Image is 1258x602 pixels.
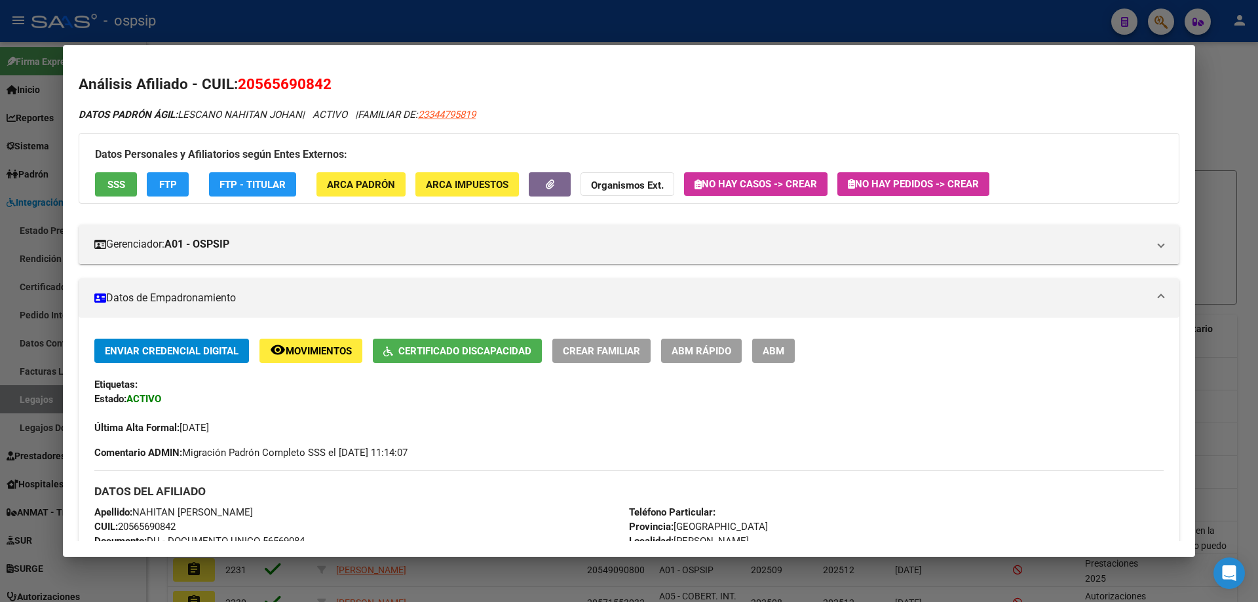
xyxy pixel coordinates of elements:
span: FTP [159,179,177,191]
strong: Estado: [94,393,126,405]
button: FTP [147,172,189,197]
strong: Organismos Ext. [591,179,664,191]
button: No hay casos -> Crear [684,172,828,196]
button: ARCA Padrón [316,172,406,197]
i: | ACTIVO | [79,109,476,121]
strong: Documento: [94,535,147,547]
button: ABM Rápido [661,339,742,363]
button: Movimientos [259,339,362,363]
strong: Comentario ADMIN: [94,447,182,459]
span: Certificado Discapacidad [398,345,531,357]
mat-icon: remove_red_eye [270,342,286,358]
strong: Última Alta Formal: [94,422,180,434]
span: DU - DOCUMENTO UNICO 56569084 [94,535,305,547]
strong: Teléfono Particular: [629,506,715,518]
span: No hay Pedidos -> Crear [848,178,979,190]
span: 23344795819 [418,109,476,121]
strong: Etiquetas: [94,379,138,390]
mat-panel-title: Datos de Empadronamiento [94,290,1148,306]
span: 20565690842 [94,521,176,533]
span: Enviar Credencial Digital [105,345,238,357]
span: ABM [763,345,784,357]
span: ABM Rápido [672,345,731,357]
span: No hay casos -> Crear [695,178,817,190]
h3: DATOS DEL AFILIADO [94,484,1164,499]
button: Organismos Ext. [581,172,674,197]
button: ABM [752,339,795,363]
h3: Datos Personales y Afiliatorios según Entes Externos: [95,147,1163,162]
span: LESCANO NAHITAN JOHAN [79,109,302,121]
span: ARCA Impuestos [426,179,508,191]
mat-panel-title: Gerenciador: [94,236,1148,252]
span: SSS [107,179,125,191]
mat-expansion-panel-header: Datos de Empadronamiento [79,278,1179,318]
strong: Localidad: [629,535,674,547]
div: Open Intercom Messenger [1213,557,1245,589]
span: [GEOGRAPHIC_DATA] [629,521,768,533]
h2: Análisis Afiliado - CUIL: [79,73,1179,96]
span: 20565690842 [238,75,332,92]
button: ARCA Impuestos [415,172,519,197]
strong: CUIL: [94,521,118,533]
strong: Provincia: [629,521,674,533]
span: NAHITAN [PERSON_NAME] [94,506,253,518]
span: Migración Padrón Completo SSS el [DATE] 11:14:07 [94,445,408,460]
strong: DATOS PADRÓN ÁGIL: [79,109,178,121]
button: Crear Familiar [552,339,651,363]
strong: Apellido: [94,506,132,518]
strong: A01 - OSPSIP [164,236,229,252]
span: FAMILIAR DE: [358,109,476,121]
span: FTP - Titular [219,179,286,191]
button: FTP - Titular [209,172,296,197]
button: Certificado Discapacidad [373,339,542,363]
button: SSS [95,172,137,197]
span: ARCA Padrón [327,179,395,191]
span: Movimientos [286,345,352,357]
button: Enviar Credencial Digital [94,339,249,363]
strong: ACTIVO [126,393,161,405]
button: No hay Pedidos -> Crear [837,172,989,196]
span: [DATE] [94,422,209,434]
mat-expansion-panel-header: Gerenciador:A01 - OSPSIP [79,225,1179,264]
span: Crear Familiar [563,345,640,357]
span: [PERSON_NAME] [629,535,749,547]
